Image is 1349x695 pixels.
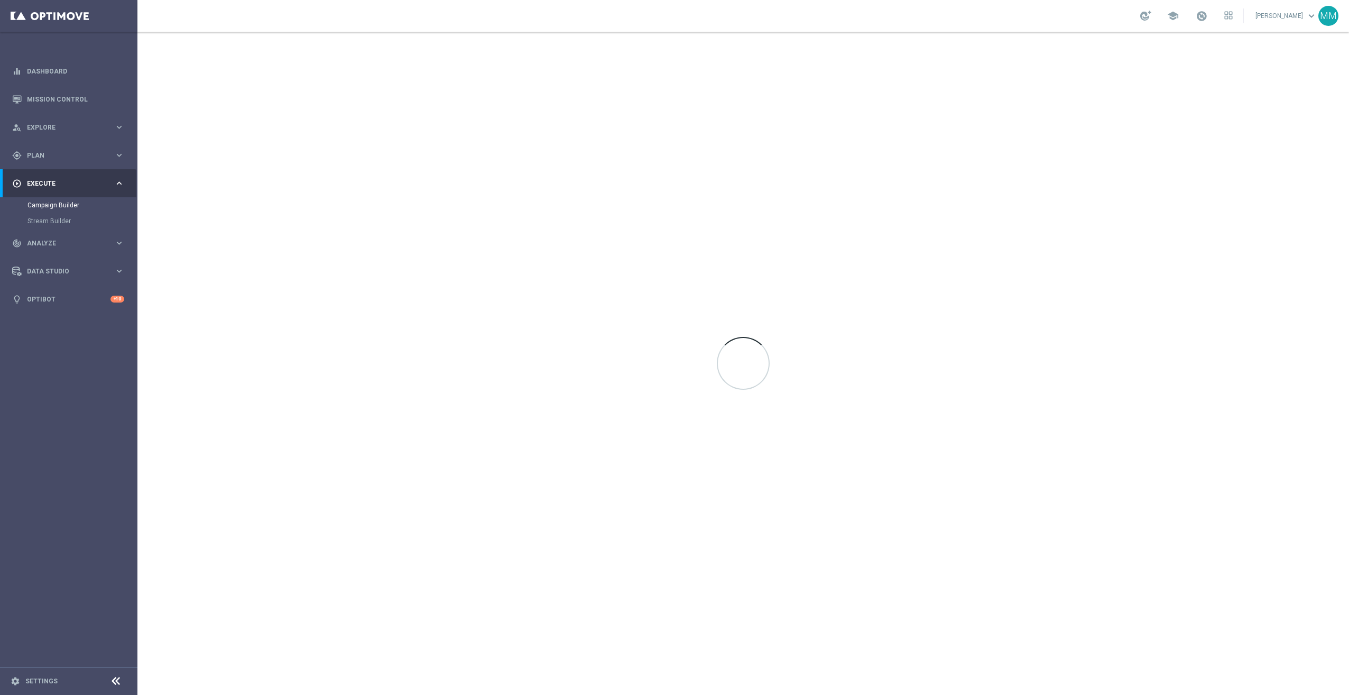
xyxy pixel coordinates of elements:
[114,122,124,132] i: keyboard_arrow_right
[12,179,125,188] button: play_circle_outline Execute keyboard_arrow_right
[12,85,124,113] div: Mission Control
[12,295,125,304] button: lightbulb Optibot +10
[11,676,20,686] i: settings
[114,150,124,160] i: keyboard_arrow_right
[27,240,114,246] span: Analyze
[27,124,114,131] span: Explore
[12,239,114,248] div: Analyze
[12,57,124,85] div: Dashboard
[114,266,124,276] i: keyboard_arrow_right
[12,151,22,160] i: gps_fixed
[12,179,114,188] div: Execute
[12,123,125,132] button: person_search Explore keyboard_arrow_right
[12,151,114,160] div: Plan
[12,267,114,276] div: Data Studio
[1318,6,1338,26] div: MM
[12,267,125,276] button: Data Studio keyboard_arrow_right
[27,285,110,313] a: Optibot
[25,678,58,684] a: Settings
[27,85,124,113] a: Mission Control
[27,197,136,213] div: Campaign Builder
[27,180,114,187] span: Execute
[27,217,110,225] a: Stream Builder
[110,296,124,303] div: +10
[27,201,110,209] a: Campaign Builder
[12,123,114,132] div: Explore
[12,151,125,160] button: gps_fixed Plan keyboard_arrow_right
[27,213,136,229] div: Stream Builder
[12,67,125,76] button: equalizer Dashboard
[12,123,22,132] i: person_search
[12,239,125,248] button: track_changes Analyze keyboard_arrow_right
[12,285,124,313] div: Optibot
[114,178,124,188] i: keyboard_arrow_right
[1167,10,1179,22] span: school
[1254,8,1318,24] a: [PERSON_NAME]keyboard_arrow_down
[12,67,22,76] i: equalizer
[27,57,124,85] a: Dashboard
[12,239,22,248] i: track_changes
[114,238,124,248] i: keyboard_arrow_right
[12,179,22,188] i: play_circle_outline
[1306,10,1317,22] span: keyboard_arrow_down
[12,95,125,104] button: Mission Control
[12,295,22,304] i: lightbulb
[27,268,114,275] span: Data Studio
[27,152,114,159] span: Plan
